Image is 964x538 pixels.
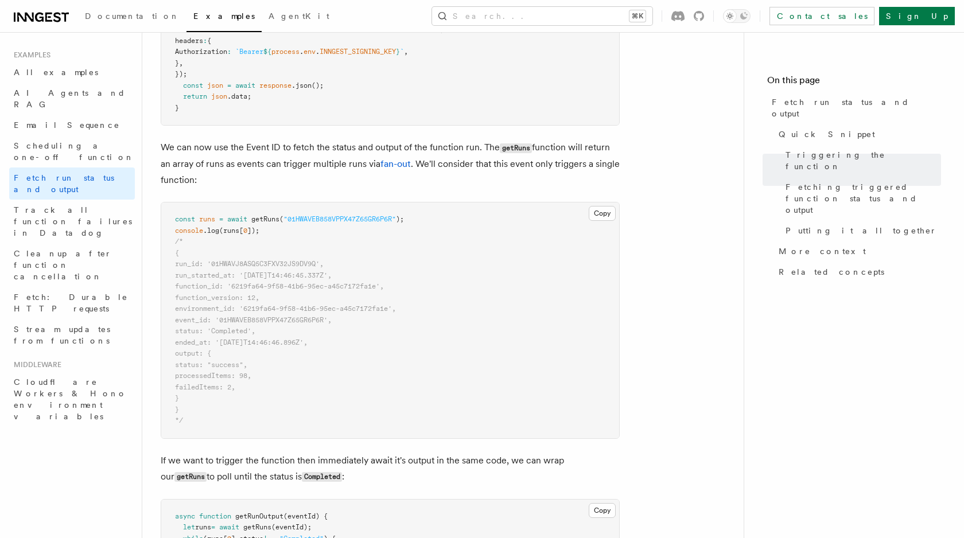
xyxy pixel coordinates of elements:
span: . [300,48,304,56]
span: = [211,523,215,531]
span: env [304,48,316,56]
span: output: { [175,349,211,357]
span: INNGEST_SIGNING_KEY [320,48,396,56]
span: Stream updates from functions [14,325,110,345]
span: Fetch run status and output [14,173,114,194]
span: await [227,215,247,223]
a: AI Agents and RAG [9,83,135,115]
span: ${ [263,48,271,56]
span: ( [279,215,283,223]
span: } [175,104,179,112]
span: AgentKit [269,11,329,21]
button: Search...⌘K [432,7,652,25]
a: Fetching triggered function status and output [781,177,941,220]
span: Putting it all together [786,225,937,236]
a: Cloudflare Workers & Hono environment variables [9,372,135,427]
span: processedItems: 98, [175,372,251,380]
span: } [175,59,179,67]
span: = [219,215,223,223]
span: headers [175,37,203,45]
span: : [203,37,207,45]
code: getRuns [500,143,532,153]
a: AgentKit [262,3,336,31]
span: await [235,81,255,89]
span: } [396,48,400,56]
span: json [211,92,227,100]
span: environment_id: '6219fa64-9f58-41b6-95ec-a45c7172fa1e', [175,305,396,313]
span: getRuns [251,215,279,223]
span: (eventId); [271,523,312,531]
a: Fetch run status and output [9,167,135,200]
span: getRuns [243,523,271,531]
span: Cloudflare Workers & Hono environment variables [14,377,127,421]
span: run_started_at: '[DATE]T14:46:45.337Z', [175,271,332,279]
span: Examples [9,50,50,60]
a: Fetch: Durable HTTP requests [9,287,135,319]
span: { [207,37,211,45]
span: json [207,81,223,89]
span: status: 'Completed', [175,327,255,335]
span: . [316,48,320,56]
span: run_id: '01HWAVJ8ASQ5C3FXV32JS9DV9Q', [175,260,324,268]
h4: On this page [767,73,941,92]
span: return [183,92,207,100]
span: , [179,59,183,67]
span: (); [312,81,324,89]
a: Stream updates from functions [9,319,135,351]
span: = [227,81,231,89]
span: Middleware [9,360,61,369]
span: await [219,523,239,531]
span: console [175,227,203,235]
a: Quick Snippet [774,124,941,145]
span: Documentation [85,11,180,21]
span: Fetch run status and output [772,96,941,119]
span: Triggering the function [786,149,941,172]
a: More context [774,241,941,262]
span: async [175,512,195,520]
a: Putting it all together [781,220,941,241]
span: const [175,215,195,223]
span: runs [195,523,211,531]
span: AI Agents and RAG [14,88,126,109]
span: process [271,48,300,56]
a: All examples [9,62,135,83]
a: Email Sequence [9,115,135,135]
span: Fetch: Durable HTTP requests [14,293,128,313]
span: (eventId) { [283,512,328,520]
a: Documentation [78,3,186,31]
span: (runs[ [219,227,243,235]
a: Related concepts [774,262,941,282]
code: getRuns [174,472,207,482]
p: We can now use the Event ID to fetch the status and output of the function run. The function will... [161,139,620,188]
span: `Bearer [235,48,263,56]
a: Contact sales [769,7,874,25]
span: function_version: 12, [175,294,259,302]
a: Fetch run status and output [767,92,941,124]
button: Copy [589,206,616,221]
button: Toggle dark mode [723,9,751,23]
span: Email Sequence [14,120,120,130]
span: , [404,48,408,56]
span: ]); [247,227,259,235]
span: status: "success", [175,361,247,369]
span: } [175,394,179,402]
span: Examples [193,11,255,21]
span: .log [203,227,219,235]
span: Track all function failures in Datadog [14,205,132,237]
span: Quick Snippet [779,128,875,140]
span: ended_at: '[DATE]T14:46:46.896Z', [175,338,308,346]
span: More context [779,245,866,257]
a: Examples [186,3,262,32]
span: { [175,249,179,257]
span: getRunOutput [235,512,283,520]
a: Cleanup after function cancellation [9,243,135,287]
span: .data; [227,92,251,100]
span: const [183,81,203,89]
a: Triggering the function [781,145,941,177]
span: event_id: '01HWAVEB858VPPX47Z65GR6P6R', [175,316,332,324]
span: : [227,48,231,56]
span: Authorization [175,48,227,56]
p: If we want to trigger the function then immediately await it's output in the same code, we can wr... [161,453,620,485]
span: Related concepts [779,266,884,278]
a: Scheduling a one-off function [9,135,135,167]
